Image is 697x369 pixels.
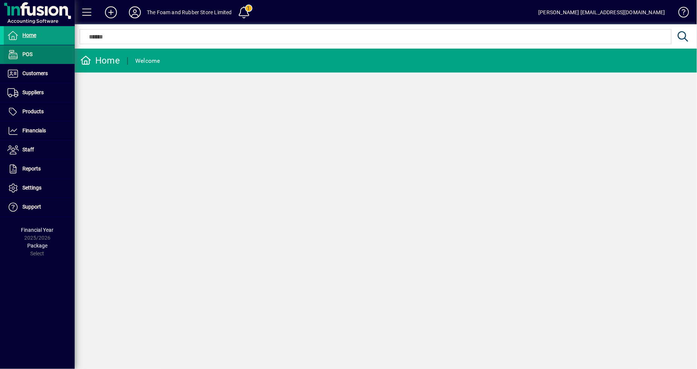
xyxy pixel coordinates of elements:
[22,185,41,191] span: Settings
[27,243,47,249] span: Package
[22,108,44,114] span: Products
[80,55,120,67] div: Home
[4,45,75,64] a: POS
[4,64,75,83] a: Customers
[22,32,36,38] span: Home
[4,160,75,178] a: Reports
[21,227,54,233] span: Financial Year
[4,83,75,102] a: Suppliers
[4,198,75,216] a: Support
[539,6,665,18] div: [PERSON_NAME] [EMAIL_ADDRESS][DOMAIN_NAME]
[4,102,75,121] a: Products
[135,55,160,67] div: Welcome
[22,204,41,210] span: Support
[147,6,232,18] div: The Foam and Rubber Store Limited
[4,141,75,159] a: Staff
[22,147,34,153] span: Staff
[4,122,75,140] a: Financials
[22,166,41,172] span: Reports
[673,1,688,26] a: Knowledge Base
[22,70,48,76] span: Customers
[123,6,147,19] button: Profile
[22,127,46,133] span: Financials
[22,89,44,95] span: Suppliers
[99,6,123,19] button: Add
[22,51,32,57] span: POS
[4,179,75,197] a: Settings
